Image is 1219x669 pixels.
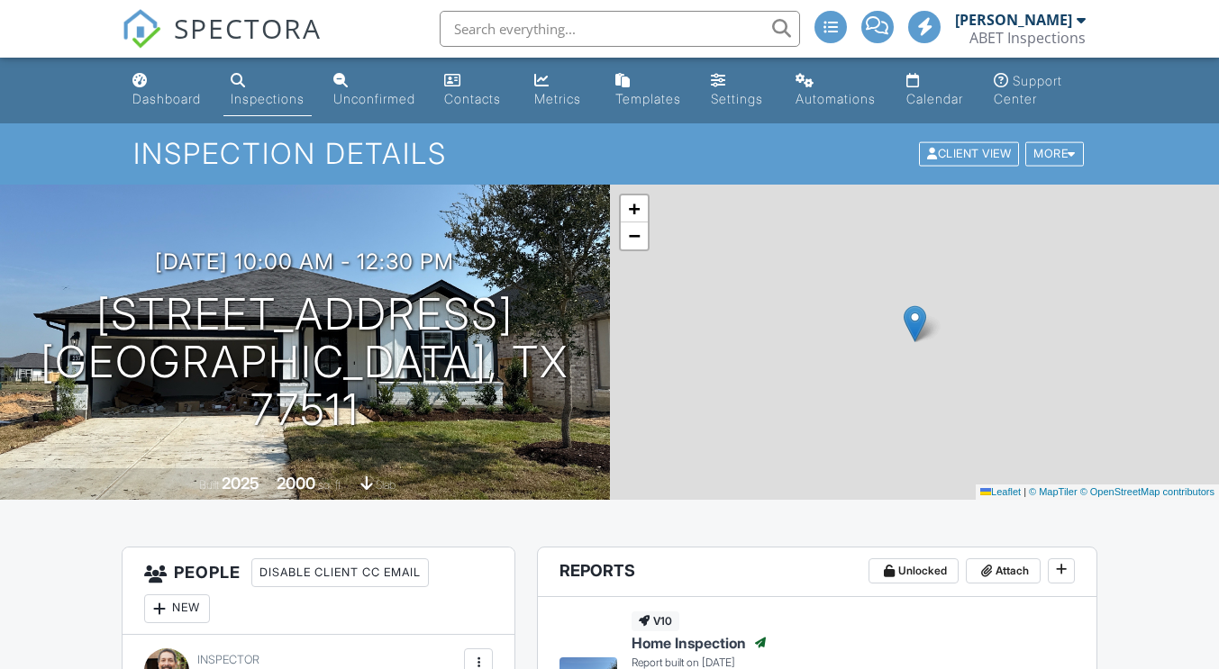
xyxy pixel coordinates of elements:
[277,474,315,493] div: 2000
[222,474,259,493] div: 2025
[197,653,259,666] span: Inspector
[628,224,640,247] span: −
[621,195,648,222] a: Zoom in
[444,91,501,106] div: Contacts
[955,11,1072,29] div: [PERSON_NAME]
[534,91,581,106] div: Metrics
[796,91,876,106] div: Automations
[527,65,593,116] a: Metrics
[437,65,513,116] a: Contacts
[133,138,1086,169] h1: Inspection Details
[123,547,514,635] h3: People
[904,305,926,342] img: Marker
[919,142,1019,167] div: Client View
[29,291,581,433] h1: [STREET_ADDRESS] [GEOGRAPHIC_DATA], TX 77511
[906,91,963,106] div: Calendar
[132,91,201,106] div: Dashboard
[628,197,640,220] span: +
[899,65,972,116] a: Calendar
[326,65,423,116] a: Unconfirmed
[788,65,885,116] a: Automations (Advanced)
[231,91,305,106] div: Inspections
[333,91,415,106] div: Unconfirmed
[125,65,209,116] a: Dashboard
[122,9,161,49] img: The Best Home Inspection Software - Spectora
[223,65,312,116] a: Inspections
[1025,142,1084,167] div: More
[318,478,343,492] span: sq. ft.
[704,65,774,116] a: Settings
[174,9,322,47] span: SPECTORA
[440,11,800,47] input: Search everything...
[199,478,219,492] span: Built
[980,486,1021,497] a: Leaflet
[615,91,681,106] div: Templates
[994,73,1062,106] div: Support Center
[1029,486,1078,497] a: © MapTiler
[155,249,454,274] h3: [DATE] 10:00 am - 12:30 pm
[608,65,690,116] a: Templates
[376,478,396,492] span: slab
[144,594,210,623] div: New
[987,65,1094,116] a: Support Center
[1080,486,1214,497] a: © OpenStreetMap contributors
[711,91,763,106] div: Settings
[122,24,322,62] a: SPECTORA
[917,146,1023,159] a: Client View
[251,558,429,587] div: Disable Client CC Email
[621,222,648,249] a: Zoom out
[1023,486,1026,497] span: |
[969,29,1086,47] div: ABET Inspections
